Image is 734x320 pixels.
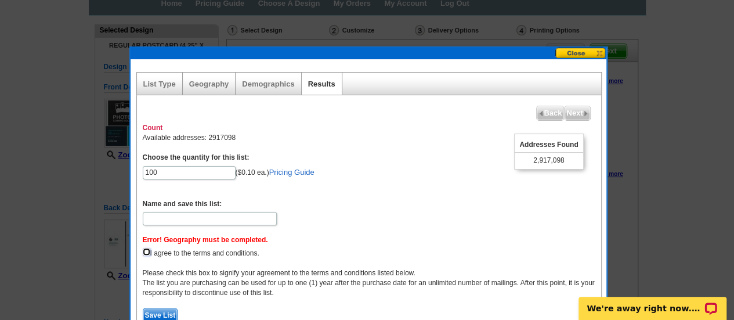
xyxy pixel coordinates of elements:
[189,80,229,88] a: Geography
[269,168,314,177] a: Pricing Guide
[143,124,163,132] strong: Count
[242,80,294,88] a: Demographics
[143,199,222,209] label: Name and save this list:
[143,80,176,88] a: List Type
[583,111,588,116] img: button-next-arrow-gray.png
[571,283,734,320] iframe: LiveChat chat widget
[565,106,590,120] span: Next
[564,106,590,121] a: Next
[537,106,563,120] span: Back
[515,138,583,153] span: Addresses Found
[308,80,335,88] a: Results
[143,236,268,244] span: Error! Geography must be completed.
[538,111,544,116] img: button-prev-arrow-gray.png
[533,156,564,166] span: 2,917,098
[536,106,564,121] a: Back
[143,153,250,163] label: Choose the quantity for this list:
[143,268,595,298] div: Please check this box to signify your agreement to the terms and conditions listed below. The lis...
